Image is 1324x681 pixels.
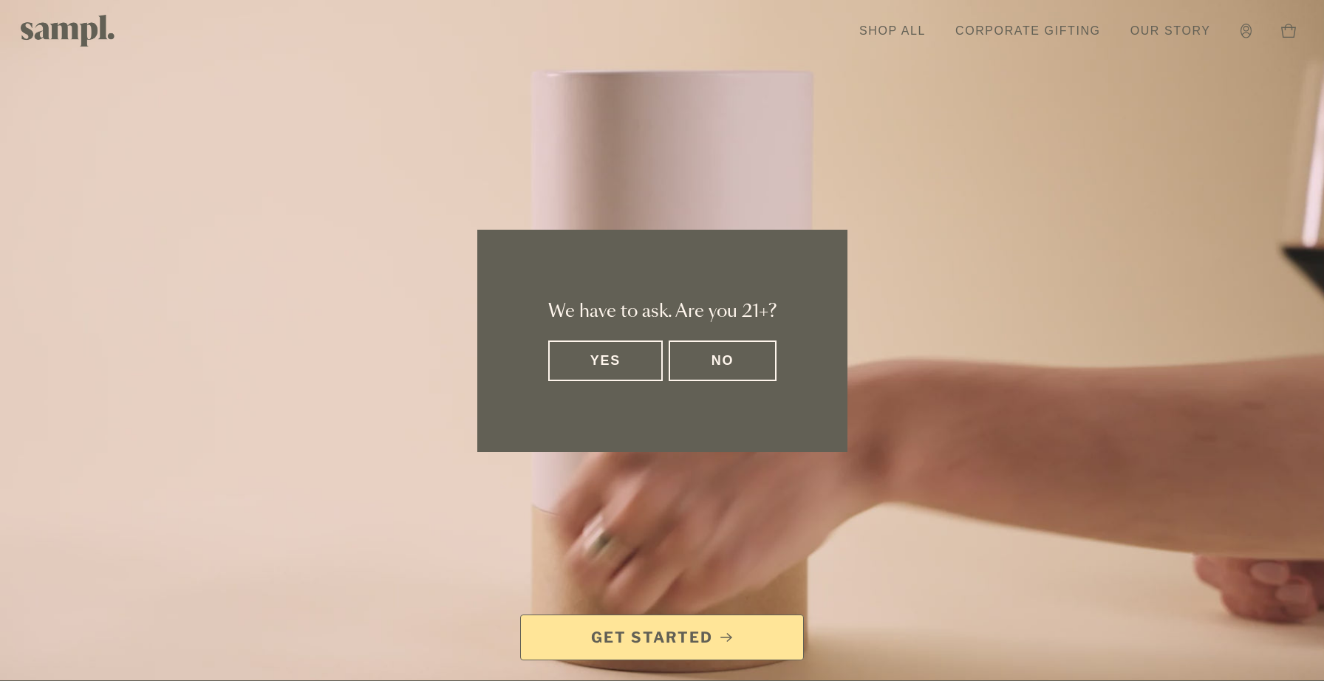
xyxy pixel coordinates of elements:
span: Get Started [591,627,713,648]
a: Our Story [1123,15,1218,47]
img: Sampl logo [21,15,115,47]
a: Corporate Gifting [948,15,1108,47]
a: Shop All [852,15,933,47]
a: Get Started [520,615,804,660]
